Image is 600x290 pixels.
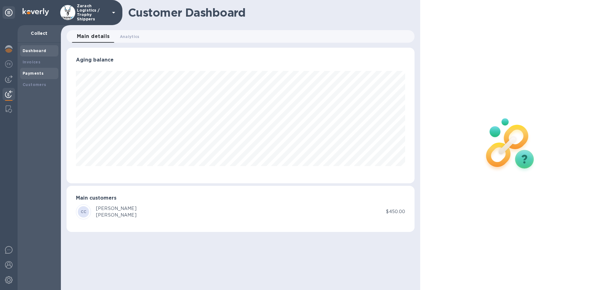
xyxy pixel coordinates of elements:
p: Collect [23,30,56,36]
b: Payments [23,71,44,76]
p: $450.00 [386,208,405,215]
span: Analytics [120,33,140,40]
span: Main details [77,32,110,41]
img: Foreign exchange [5,60,13,68]
img: Logo [23,8,49,16]
b: Customers [23,82,46,87]
div: Unpin categories [3,6,15,19]
h3: Main customers [76,195,405,201]
b: CC [81,209,87,214]
p: Zarach Logistics / Trophy Shippers [77,4,108,21]
b: Dashboard [23,48,46,53]
h3: Aging balance [76,57,405,63]
div: [PERSON_NAME] [96,205,137,212]
div: [PERSON_NAME] [96,212,137,218]
b: Invoices [23,60,40,64]
h1: Customer Dashboard [128,6,410,19]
